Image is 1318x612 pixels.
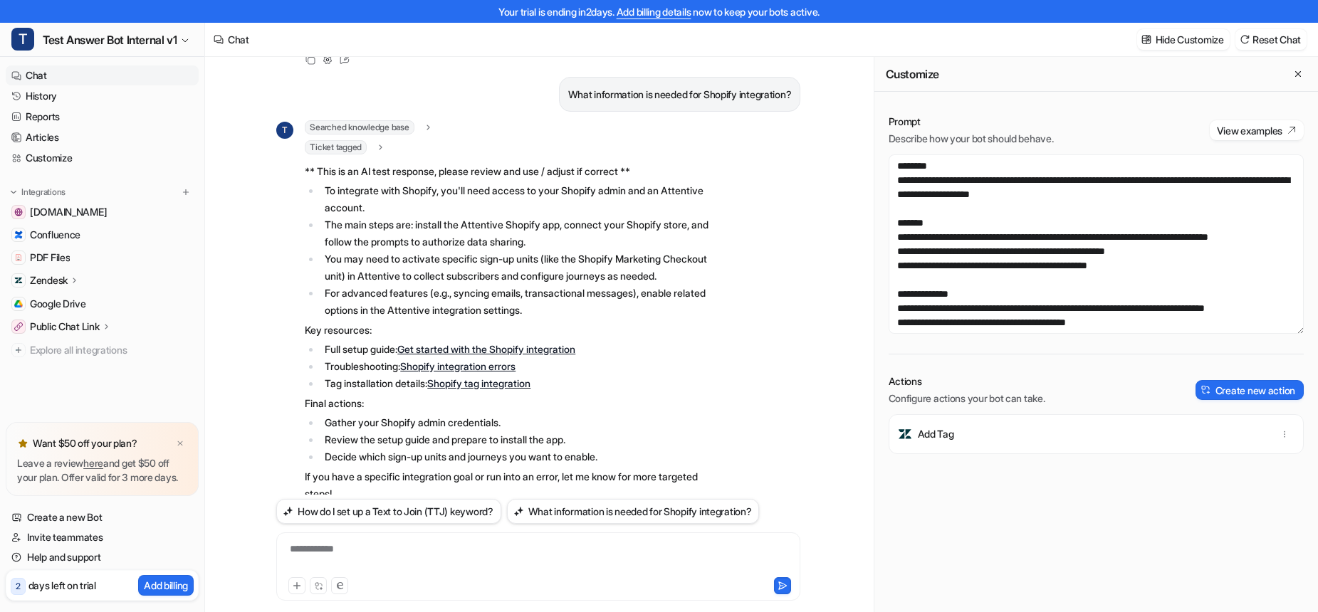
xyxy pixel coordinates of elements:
button: Reset Chat [1235,29,1307,50]
span: Google Drive [30,297,86,311]
a: Invite teammates [6,527,199,547]
a: Reports [6,107,199,127]
div: Chat [228,32,249,47]
span: Confluence [30,228,80,242]
img: x [176,439,184,448]
li: For advanced features (e.g., syncing emails, transactional messages), enable related options in t... [320,285,721,319]
button: Hide Customize [1137,29,1230,50]
li: Review the setup guide and prepare to install the app. [320,431,721,448]
h2: Customize [886,67,939,81]
p: Key resources: [305,322,721,339]
button: Close flyout [1290,65,1307,83]
p: Zendesk [30,273,68,287]
p: days left on trial [28,578,96,593]
p: Add Tag [918,427,954,441]
img: explore all integrations [11,343,26,357]
p: ** This is an AI test response, please review and use / adjust if correct ** [305,163,721,180]
a: Help and support [6,547,199,567]
img: Zendesk [14,276,23,285]
button: What information is needed for Shopify integration? [507,499,760,524]
p: Actions [889,374,1045,389]
span: Explore all integrations [30,339,193,362]
p: 2 [16,580,21,593]
li: Decide which sign-up units and journeys you want to enable. [320,448,721,465]
p: Leave a review and get $50 off your plan. Offer valid for 3 more days. [17,456,187,485]
p: Integrations [21,186,66,198]
a: Google DriveGoogle Drive [6,294,199,314]
img: expand menu [9,187,19,197]
p: If you have a specific integration goal or run into an error, let me know for more targeted steps! [305,468,721,502]
img: www.attentive.com [14,208,23,216]
img: star [17,438,28,449]
a: Create a new Bot [6,507,199,527]
img: reset [1240,34,1250,45]
button: Add billing [138,575,194,596]
span: [DOMAIN_NAME] [30,205,107,219]
a: Add billing details [617,6,691,18]
p: Prompt [889,115,1054,129]
li: Gather your Shopify admin credentials. [320,414,721,431]
span: Searched knowledge base [305,120,414,134]
img: Add Tag icon [898,427,912,441]
p: Describe how your bot should behave. [889,132,1054,146]
a: Chat [6,65,199,85]
button: Create new action [1196,380,1304,400]
img: customize [1141,34,1151,45]
a: Get started with the Shopify integration [397,343,575,355]
a: www.attentive.com[DOMAIN_NAME] [6,202,199,222]
p: Want $50 off your plan? [33,436,137,450]
li: You may need to activate specific sign-up units (like the Shopify Marketing Checkout unit) in Att... [320,250,721,285]
span: T [11,28,34,51]
p: Configure actions your bot can take. [889,391,1045,406]
span: T [276,122,293,139]
a: Articles [6,127,199,147]
span: Ticket tagged [305,140,367,154]
p: Public Chat Link [30,320,100,334]
a: PDF FilesPDF Files [6,248,199,268]
img: menu_add.svg [181,187,191,197]
button: Integrations [6,185,70,199]
li: To integrate with Shopify, you'll need access to your Shopify admin and an Attentive account. [320,182,721,216]
li: Full setup guide: [320,341,721,358]
a: ConfluenceConfluence [6,225,199,245]
a: Customize [6,148,199,168]
a: Explore all integrations [6,340,199,360]
p: Hide Customize [1156,32,1224,47]
li: The main steps are: install the Attentive Shopify app, connect your Shopify store, and follow the... [320,216,721,250]
img: Google Drive [14,300,23,308]
a: Shopify tag integration [427,377,530,389]
p: What information is needed for Shopify integration? [568,86,792,103]
img: Public Chat Link [14,322,23,331]
span: PDF Files [30,250,70,265]
img: PDF Files [14,253,23,262]
a: History [6,86,199,106]
img: Confluence [14,231,23,239]
li: Troubleshooting: [320,358,721,375]
a: here [83,457,103,469]
span: Test Answer Bot Internal v1 [43,30,177,50]
button: How do I set up a Text to Join (TTJ) keyword? [276,499,501,524]
p: Final actions: [305,395,721,412]
li: Tag installation details: [320,375,721,392]
a: Shopify integration errors [400,360,516,372]
button: View examples [1210,120,1304,140]
p: Add billing [144,578,188,593]
img: create-action-icon.svg [1201,385,1211,395]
